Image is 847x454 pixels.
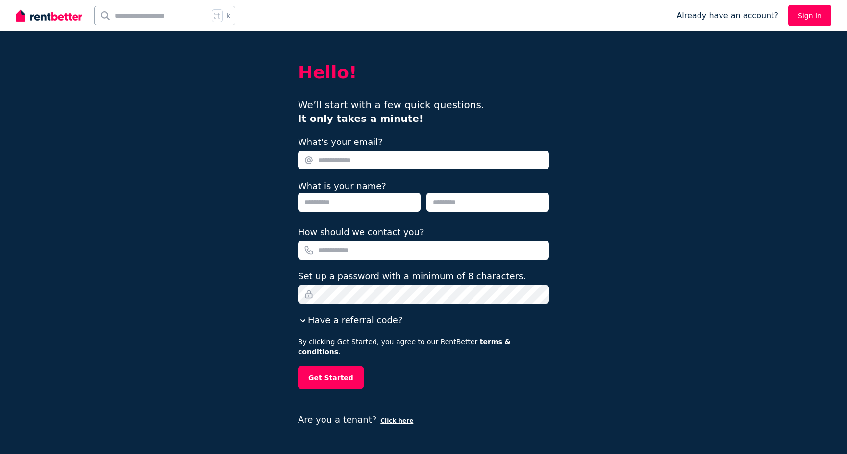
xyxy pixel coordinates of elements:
label: What is your name? [298,181,386,191]
span: We’ll start with a few quick questions. [298,99,484,124]
b: It only takes a minute! [298,113,423,124]
button: Have a referral code? [298,313,402,327]
label: How should we contact you? [298,225,424,239]
h2: Hello! [298,63,549,82]
button: Click here [380,417,413,425]
label: Set up a password with a minimum of 8 characters. [298,269,526,283]
span: Already have an account? [676,10,778,22]
a: Sign In [788,5,831,26]
p: By clicking Get Started, you agree to our RentBetter . [298,337,549,357]
img: RentBetter [16,8,82,23]
p: Are you a tenant? [298,413,549,427]
label: What's your email? [298,135,383,149]
span: k [226,12,230,20]
button: Get Started [298,366,364,389]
